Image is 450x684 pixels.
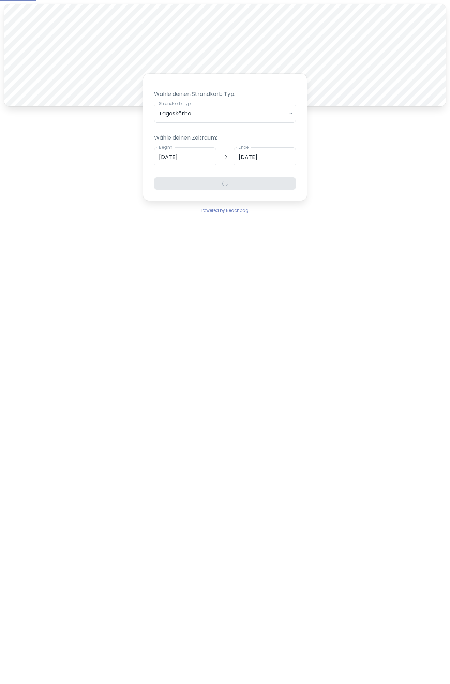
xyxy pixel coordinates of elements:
p: Wähle deinen Strandkorb Typ: [154,90,296,98]
label: Strandkorb Typ [159,101,191,106]
span: Powered by Beachbag [201,207,249,213]
div: Tageskörbe [154,104,296,123]
input: dd.mm.yyyy [154,147,216,166]
a: Powered by Beachbag [201,206,249,214]
label: Ende [239,144,249,150]
label: Beginn [159,144,172,150]
input: dd.mm.yyyy [234,147,296,166]
p: Wähle deinen Zeitraum: [154,134,296,142]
